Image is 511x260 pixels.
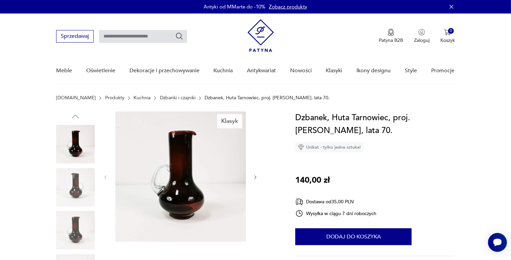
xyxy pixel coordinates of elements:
[269,3,307,10] a: Zobacz produkty
[295,198,376,206] div: Dostawa od 35,00 PLN
[295,142,364,152] div: Unikat - tylko jedna sztuka!
[440,29,455,44] button: 0Koszyk
[290,58,312,84] a: Nowości
[204,3,266,10] p: Antyki od MMarte do -10%
[488,233,507,252] iframe: Smartsupp widget button
[356,58,391,84] a: Ikony designu
[295,174,330,187] p: 140,00 zł
[134,95,150,101] a: Kuchnia
[205,95,330,101] p: Dzbanek, Huta Tarnowiec, proj. [PERSON_NAME], lata 70.
[115,111,246,242] img: Zdjęcie produktu Dzbanek, Huta Tarnowiec, proj. Jerzy Słuczan-Orkusz, lata 70.
[248,19,274,52] img: Patyna - sklep z meblami i dekoracjami vintage
[247,58,276,84] a: Antykwariat
[213,58,233,84] a: Kuchnia
[298,144,304,150] img: Ikona diamentu
[444,29,451,35] img: Ikona koszyka
[326,58,343,84] a: Klasyki
[105,95,124,101] a: Produkty
[160,95,195,101] a: Dzbanki i czajniki
[379,37,403,44] p: Patyna B2B
[130,58,200,84] a: Dekoracje i przechowywanie
[379,29,403,44] button: Patyna B2B
[86,58,115,84] a: Oświetlenie
[414,37,429,44] p: Zaloguj
[295,111,455,137] h1: Dzbanek, Huta Tarnowiec, proj. [PERSON_NAME], lata 70.
[56,125,95,163] img: Zdjęcie produktu Dzbanek, Huta Tarnowiec, proj. Jerzy Słuczan-Orkusz, lata 70.
[56,168,95,207] img: Zdjęcie produktu Dzbanek, Huta Tarnowiec, proj. Jerzy Słuczan-Orkusz, lata 70.
[56,211,95,250] img: Zdjęcie produktu Dzbanek, Huta Tarnowiec, proj. Jerzy Słuczan-Orkusz, lata 70.
[379,29,403,44] a: Ikona medaluPatyna B2B
[431,58,455,84] a: Promocje
[295,209,376,217] div: Wysyłka w ciągu 7 dni roboczych
[56,58,72,84] a: Meble
[295,228,412,245] button: Dodaj do koszyka
[56,95,96,101] a: [DOMAIN_NAME]
[440,37,455,44] p: Koszyk
[418,29,425,35] img: Ikonka użytkownika
[175,32,183,40] button: Szukaj
[217,114,242,128] div: Klasyk
[388,29,394,36] img: Ikona medalu
[56,30,94,43] button: Sprzedawaj
[295,198,303,206] img: Ikona dostawy
[405,58,417,84] a: Style
[56,34,94,39] a: Sprzedawaj
[414,29,429,44] button: Zaloguj
[448,28,454,34] div: 0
